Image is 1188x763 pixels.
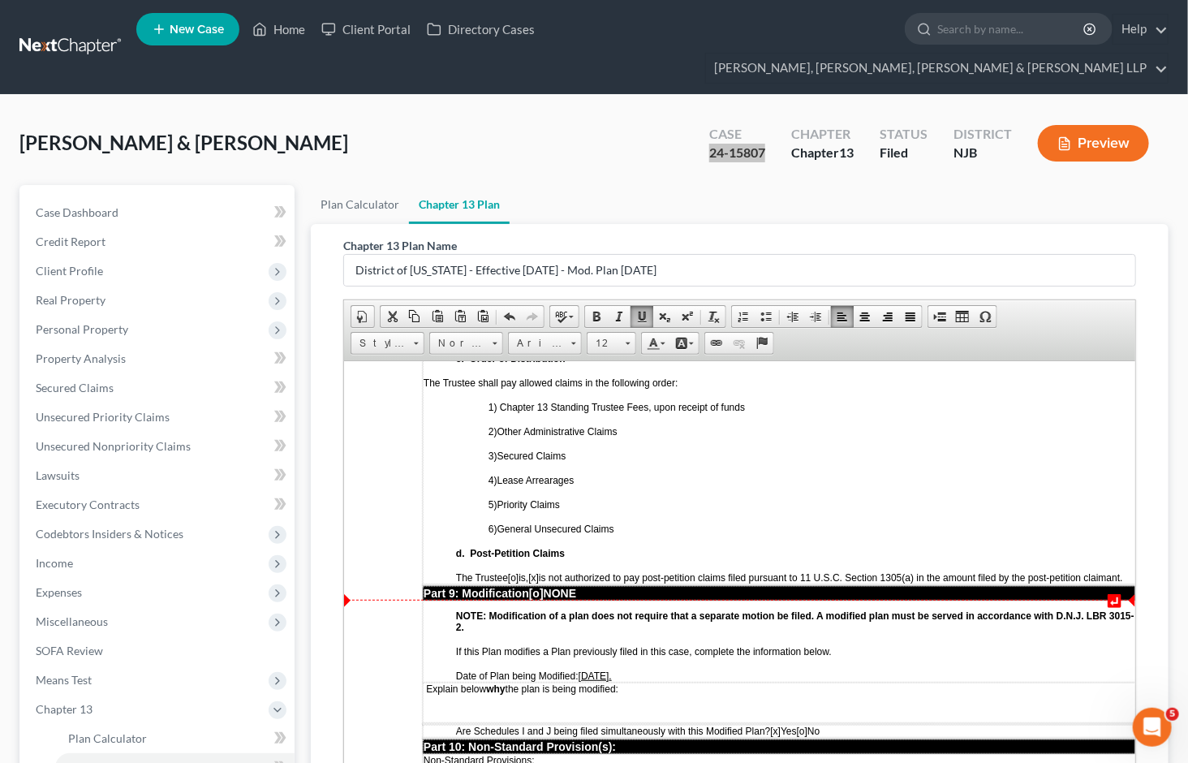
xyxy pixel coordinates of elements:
[23,227,295,256] a: Credit Report
[36,351,126,365] span: Property Analysis
[36,468,80,482] span: Lawsuits
[36,264,103,278] span: Client Profile
[36,235,105,248] span: Credit Report
[880,144,928,162] div: Filed
[351,333,408,354] span: Styles
[755,306,777,327] a: Insert/Remove Bulleted List
[781,306,804,327] a: Decrease Indent
[585,306,608,327] a: Bold
[80,494,397,506] span: Any non-standard provisions placed elsewhere in this plan are ineffective.
[937,14,1086,44] input: Search by name...
[1038,125,1149,162] button: Preview
[508,332,582,355] a: Arial
[1166,708,1179,721] span: 5
[471,306,494,327] a: Paste from Word
[36,644,103,657] span: SOFA Review
[703,306,725,327] a: Remove Format
[588,333,620,354] span: 12
[36,381,114,394] span: Secured Claims
[608,306,631,327] a: Italic
[705,333,728,354] a: Link
[419,15,543,44] a: Directory Cases
[36,702,93,716] span: Chapter 13
[19,131,348,154] span: [PERSON_NAME] & [PERSON_NAME]
[429,332,503,355] a: Normal
[791,144,854,162] div: Chapter
[953,144,1012,162] div: NJB
[953,125,1012,144] div: District
[36,585,82,599] span: Expenses
[23,432,295,461] a: Unsecured Nonpriority Claims
[23,636,295,666] a: SOFA Review
[80,442,90,454] span: [o]
[732,306,755,327] a: Insert/Remove Numbered List
[706,54,1168,83] a: [PERSON_NAME], [PERSON_NAME], [PERSON_NAME] & [PERSON_NAME] LLP
[311,185,409,224] a: Plan Calculator
[23,490,295,519] a: Executory Contracts
[36,205,118,219] span: Case Dashboard
[974,306,996,327] a: Insert Special Character
[453,364,463,376] span: [o]
[509,333,566,354] span: Arial
[36,293,105,307] span: Real Property
[244,15,313,44] a: Home
[498,306,521,327] a: Undo
[676,306,699,327] a: Superscript
[709,125,765,144] div: Case
[80,418,118,429] span: NONE
[36,439,191,453] span: Unsecured Nonpriority Claims
[430,333,487,354] span: Normal
[449,306,471,327] a: Paste as plain text
[839,144,854,160] span: 13
[521,306,544,327] a: Redo
[36,673,92,687] span: Means Test
[751,333,773,354] a: Anchor
[313,15,419,44] a: Client Portal
[36,527,183,541] span: Codebtors Insiders & Notices
[653,306,676,327] a: Subscript
[587,332,636,355] a: 12
[427,364,437,376] span: [x ]
[80,394,191,405] span: Non-Standard Provisions:
[343,237,457,254] label: Chapter 13 Plan Name
[951,306,974,327] a: Table
[80,442,147,454] span: Explain here:
[170,24,224,36] span: New Case
[23,344,295,373] a: Property Analysis
[351,306,374,327] a: Document Properties
[831,306,854,327] a: Align Left
[23,198,295,227] a: Case Dashboard
[409,185,510,224] a: Chapter 13 Plan
[728,333,751,354] a: Unlink
[550,306,579,327] a: Spell Checker
[928,306,951,327] a: Insert Page Break for Printing
[1133,708,1172,747] iframe: Intercom live chat
[36,556,73,570] span: Income
[381,306,403,327] a: Cut
[68,731,147,745] span: Plan Calculator
[23,403,295,432] a: Unsecured Priority Claims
